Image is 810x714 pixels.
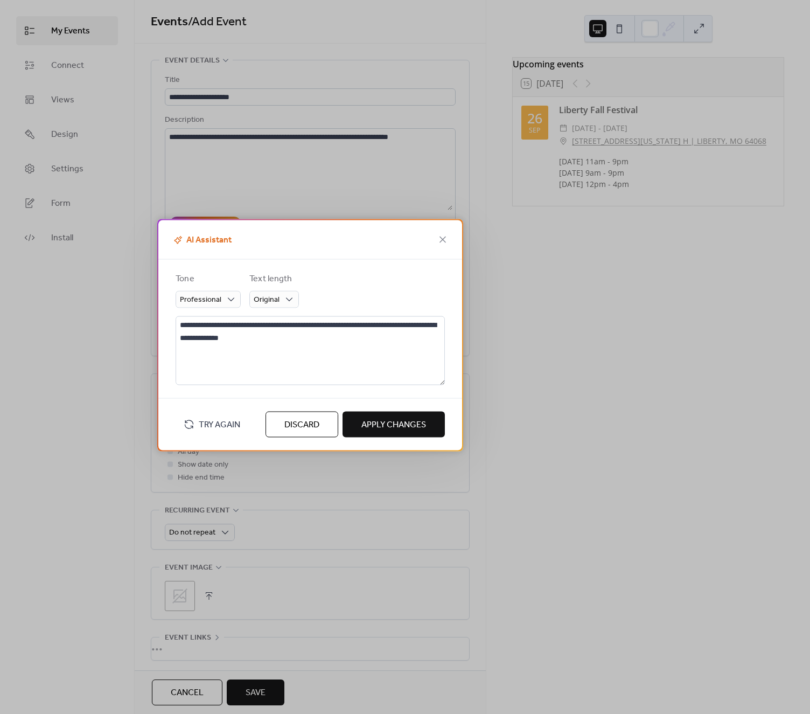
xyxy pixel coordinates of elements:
span: Professional [180,293,221,307]
span: Discard [284,419,319,432]
span: Apply Changes [361,419,426,432]
button: Try Again [176,415,248,434]
span: Try Again [199,419,240,432]
button: Apply Changes [343,412,445,438]
div: Tone [176,273,239,286]
button: Discard [266,412,338,438]
span: Original [254,293,280,307]
div: Text length [249,273,297,286]
span: AI Assistant [171,234,232,247]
